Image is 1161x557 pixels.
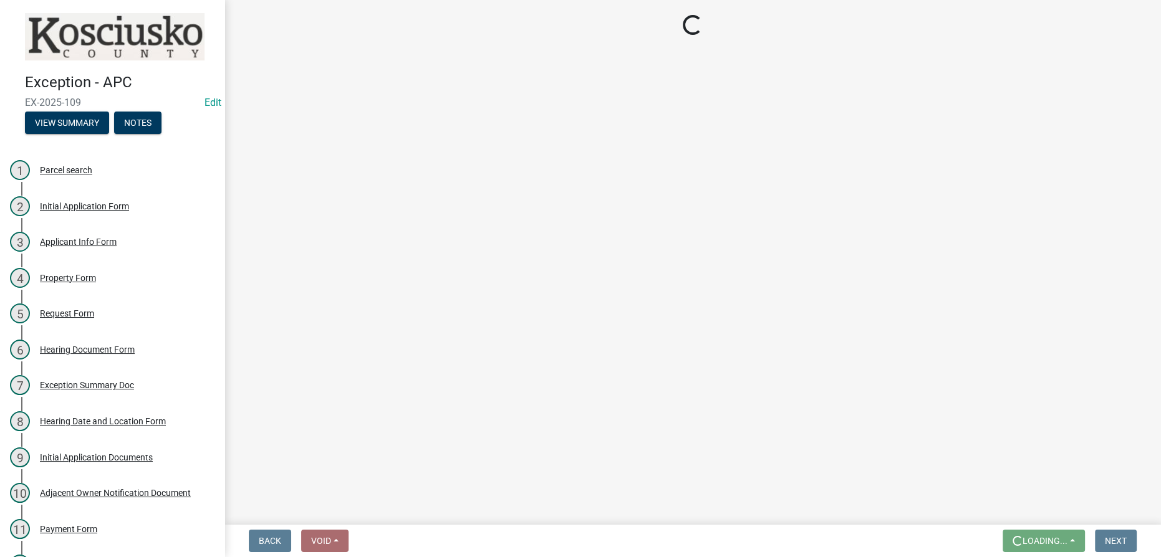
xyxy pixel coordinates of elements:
span: EX-2025-109 [25,97,200,108]
img: Kosciusko County, Indiana [25,13,205,60]
div: Hearing Document Form [40,345,135,354]
div: Payment Form [40,525,97,533]
span: Loading... [1023,536,1067,546]
div: Initial Application Form [40,202,129,211]
div: 11 [10,519,30,539]
wm-modal-confirm: Edit Application Number [205,97,221,108]
div: Request Form [40,309,94,318]
span: Next [1105,536,1127,546]
div: 9 [10,447,30,467]
div: Applicant Info Form [40,237,117,246]
button: View Summary [25,112,109,134]
div: Exception Summary Doc [40,381,134,389]
button: Back [249,530,291,552]
div: 8 [10,411,30,431]
h4: Exception - APC [25,74,214,92]
div: 3 [10,232,30,252]
button: Notes [114,112,161,134]
div: Adjacent Owner Notification Document [40,488,191,497]
div: Hearing Date and Location Form [40,417,166,426]
div: Property Form [40,274,96,282]
div: 2 [10,196,30,216]
wm-modal-confirm: Notes [114,118,161,128]
span: Back [259,536,281,546]
button: Next [1095,530,1137,552]
button: Void [301,530,349,552]
wm-modal-confirm: Summary [25,118,109,128]
div: 7 [10,375,30,395]
span: Void [311,536,331,546]
a: Edit [205,97,221,108]
div: 6 [10,340,30,359]
div: Initial Application Documents [40,453,153,462]
div: 4 [10,268,30,288]
div: 5 [10,303,30,323]
button: Loading... [1003,530,1085,552]
div: Parcel search [40,166,92,174]
div: 10 [10,483,30,503]
div: 1 [10,160,30,180]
